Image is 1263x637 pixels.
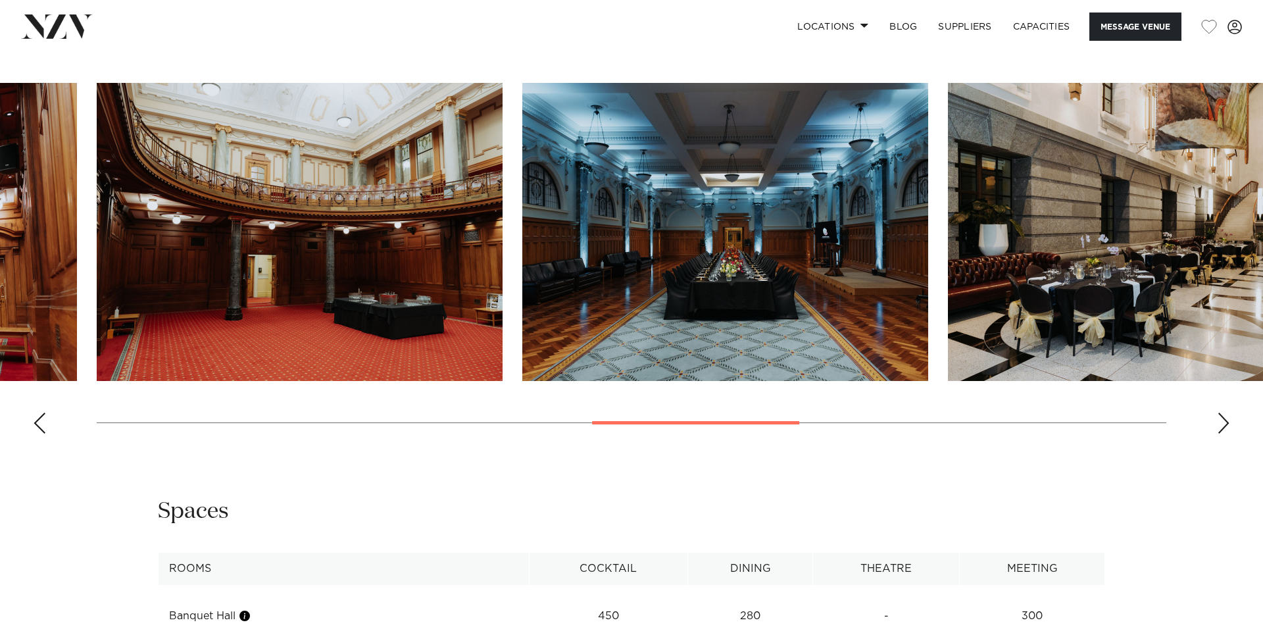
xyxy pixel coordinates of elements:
[813,600,960,632] td: -
[879,13,928,41] a: BLOG
[158,497,229,526] h2: Spaces
[960,553,1105,585] th: Meeting
[960,600,1105,632] td: 300
[687,600,813,632] td: 280
[687,553,813,585] th: Dining
[1003,13,1081,41] a: Capacities
[529,553,687,585] th: Cocktail
[787,13,879,41] a: Locations
[21,14,93,38] img: nzv-logo.png
[928,13,1002,41] a: SUPPLIERS
[813,553,960,585] th: Theatre
[522,83,928,381] swiper-slide: 8 / 13
[1089,13,1181,41] button: Message Venue
[159,553,530,585] th: Rooms
[97,83,503,381] swiper-slide: 7 / 13
[159,600,530,632] td: Banquet Hall
[529,600,687,632] td: 450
